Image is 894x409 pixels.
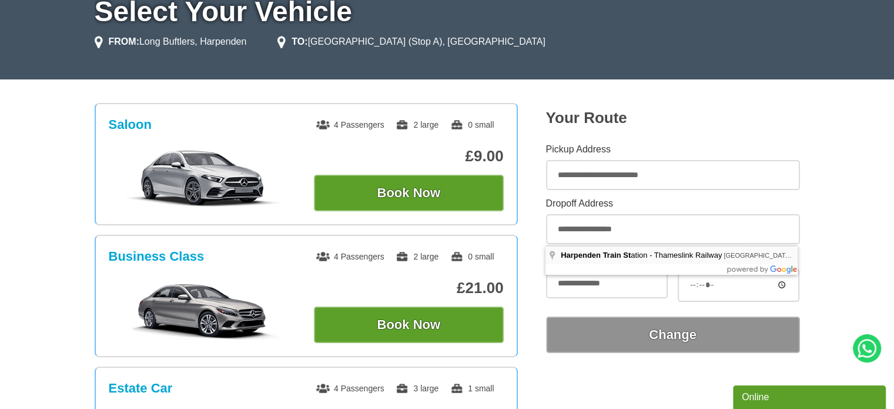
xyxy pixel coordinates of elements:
[450,120,494,129] span: 0 small
[546,199,800,208] label: Dropoff Address
[115,281,292,340] img: Business Class
[95,35,247,49] li: Long Buftlers, Harpenden
[115,149,292,208] img: Saloon
[546,317,800,353] button: Change
[396,384,438,393] span: 3 large
[292,36,307,46] strong: TO:
[109,117,152,132] h3: Saloon
[396,252,438,261] span: 2 large
[561,251,631,260] span: Harpenden Train St
[316,252,384,261] span: 4 Passengers
[316,384,384,393] span: 4 Passengers
[109,249,205,264] h3: Business Class
[314,175,504,211] button: Book Now
[314,147,504,165] p: £9.00
[314,307,504,343] button: Book Now
[109,381,173,396] h3: Estate Car
[450,252,494,261] span: 0 small
[277,35,545,49] li: [GEOGRAPHIC_DATA] (Stop A), [GEOGRAPHIC_DATA]
[316,120,384,129] span: 4 Passengers
[733,383,888,409] iframe: chat widget
[546,145,800,154] label: Pickup Address
[109,36,139,46] strong: FROM:
[396,120,438,129] span: 2 large
[450,384,494,393] span: 1 small
[546,109,800,127] h2: Your Route
[314,279,504,297] p: £21.00
[561,251,724,260] span: ation - Thameslink Railway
